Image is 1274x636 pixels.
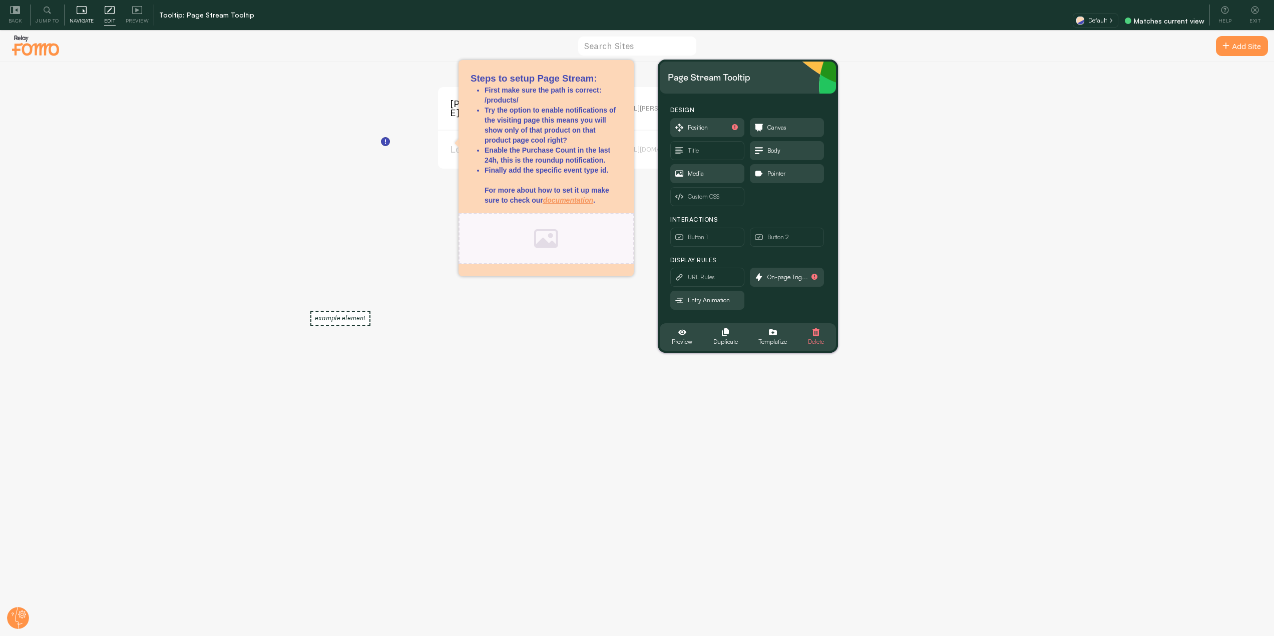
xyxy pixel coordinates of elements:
p: Enable the Purchase Count in the last 24h, this is the roundup notification. [485,145,622,165]
p: Try the option to enable notifications of the visiting page this means you will show only of that... [485,105,622,145]
h3: Steps to setup Page Stream: [471,72,622,85]
a: documentation [543,196,593,204]
p: First make sure the path is correct: /products/ [485,85,622,105]
span: [PERSON_NAME]-test-store [450,99,531,118]
img: fomo-relay-logo-orange.svg [11,33,61,58]
span: LearnWorlds [450,145,531,154]
svg: <h3>Steps to setup Page Stream:<br></h3><ul><li><p>First make sure the path is correct: /products... [381,137,390,146]
p: Finally add the specific event type id. For more about how to set it up make sure to check our . [485,165,622,205]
